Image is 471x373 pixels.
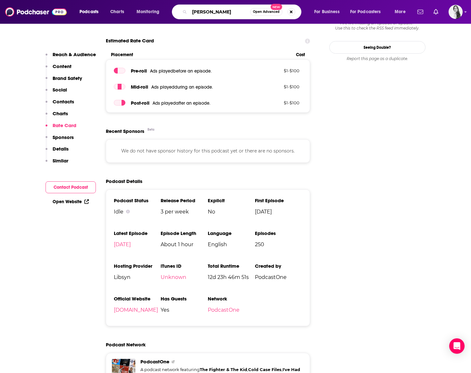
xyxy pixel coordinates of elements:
img: I've Had It [129,357,139,368]
span: Mid -roll [131,84,148,90]
div: Idle [114,209,161,215]
span: 12d 23h 46m 51s [208,274,255,280]
h3: Created by [255,263,302,269]
div: Search podcasts, credits, & more... [178,4,307,19]
span: Yes [161,307,208,313]
p: $ 1 - $ 100 [258,84,299,89]
img: User Profile [449,5,463,19]
p: Brand Safety [53,75,82,81]
button: Show profile menu [449,5,463,19]
span: , [282,367,282,372]
p: Rate Card [53,122,76,128]
span: More [395,7,406,16]
button: open menu [390,7,414,17]
span: 3 per week [161,209,208,215]
span: Pre -roll [131,68,147,74]
button: Reach & Audience [46,51,96,63]
span: English [208,241,255,247]
button: Contact Podcast [46,181,96,193]
p: $ 1 - $ 100 [258,68,299,73]
div: Open Intercom Messenger [449,338,465,354]
p: $ 1 - $ 100 [258,100,299,105]
button: Details [46,146,69,158]
p: Social [53,87,67,93]
span: About 1 hour [161,241,208,247]
div: Report this page as a duplicate. [329,56,425,61]
span: PodcastOne [140,359,174,365]
span: PodcastOne [255,274,302,280]
h3: Language [208,230,255,236]
button: Sponsors [46,134,74,146]
h3: Release Period [161,197,208,204]
h3: Has Guests [161,296,208,302]
span: Placement [111,52,291,57]
button: Contacts [46,99,74,110]
p: Details [53,146,69,152]
span: Cost [296,52,305,57]
p: Contacts [53,99,74,105]
span: Open Advanced [253,10,280,13]
button: Content [46,63,71,75]
img: The Fighter & The Kid [110,354,121,365]
button: Charts [46,110,68,122]
h2: Podcast Details [106,178,142,184]
button: open menu [346,7,390,17]
h3: Explicit [208,197,255,204]
a: PodcastOne [208,307,240,313]
span: For Business [314,7,340,16]
button: open menu [75,7,107,17]
button: open menu [310,7,348,17]
a: Show notifications dropdown [431,6,441,17]
a: [DATE] [114,241,131,247]
h3: Hosting Provider [114,263,161,269]
h3: iTunes ID [161,263,208,269]
p: Charts [53,110,68,117]
h3: Total Runtime [208,263,255,269]
span: Monitoring [137,7,159,16]
a: PodcastOne [140,359,174,365]
p: Content [53,63,71,69]
span: Logged in as justina19148 [449,5,463,19]
button: Open AdvancedNew [250,8,282,16]
h3: Podcast Status [114,197,161,204]
span: , [247,367,248,372]
span: Podcasts [80,7,98,16]
a: Cold Case Files [248,367,282,372]
button: Similar [46,158,68,169]
button: open menu [132,7,168,17]
h3: Latest Episode [114,230,161,236]
a: Seeing Double? [329,41,425,54]
a: [DOMAIN_NAME] [114,307,158,313]
div: Beta [147,127,155,132]
span: No [208,209,255,215]
span: Ads played after an episode . [153,100,210,106]
h3: Episode Length [161,230,208,236]
p: Similar [53,158,68,164]
span: New [271,4,282,10]
a: Charts [106,7,128,17]
span: Charts [110,7,124,16]
img: Cold Case Files [120,356,130,367]
p: Reach & Audience [53,51,96,57]
button: Brand Safety [46,75,82,87]
p: Sponsors [53,134,74,140]
span: Libsyn [114,274,161,280]
a: The Fighter & The Kid [200,367,247,372]
a: Podchaser - Follow, Share and Rate Podcasts [5,6,67,18]
span: [DATE] [255,209,302,215]
p: We do not have sponsor history for this podcast yet or there are no sponsors. [114,147,302,154]
span: Ads played before an episode . [150,68,212,74]
span: Ads played during an episode . [151,84,213,90]
h3: First Episode [255,197,302,204]
div: Are we missing an episode or update? Use this to check the RSS feed immediately. [329,21,425,31]
span: Recent Sponsors [106,128,144,134]
h3: Network [208,296,255,302]
a: Unknown [161,274,186,280]
input: Search podcasts, credits, & more... [189,7,250,17]
span: Estimated Rate Card [106,35,154,47]
a: Open Website [53,199,89,204]
h3: Episodes [255,230,302,236]
h3: Official Website [114,296,161,302]
span: For Podcasters [350,7,381,16]
span: 250 [255,241,302,247]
